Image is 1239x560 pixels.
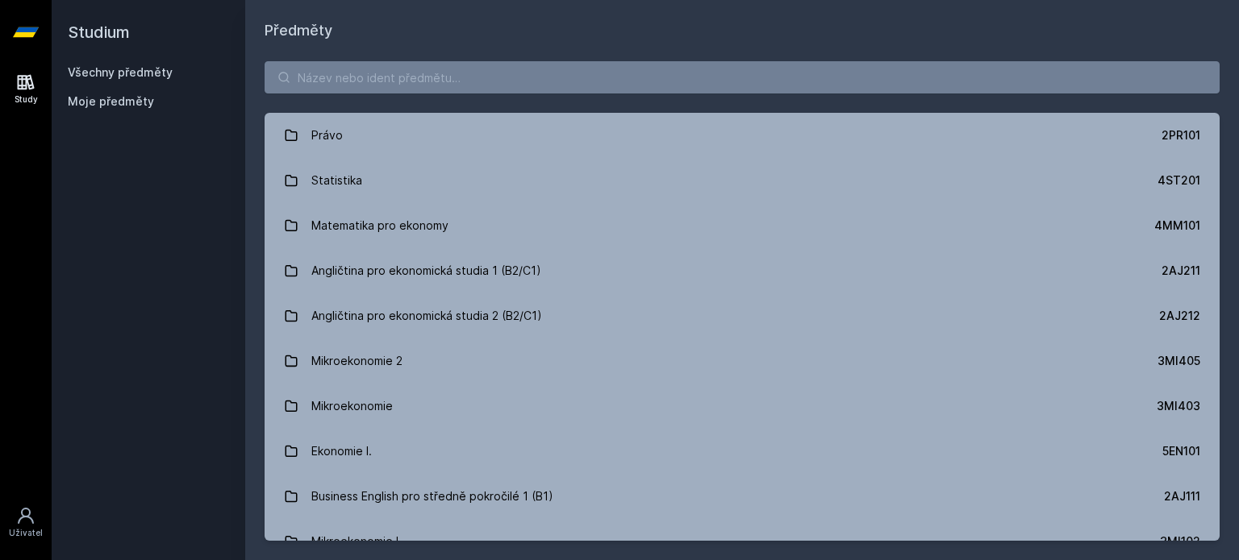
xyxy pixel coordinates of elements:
[311,119,343,151] div: Právo
[1157,398,1200,414] div: 3MI403
[311,390,393,422] div: Mikroekonomie
[311,525,398,558] div: Mikroekonomie I
[265,203,1220,248] a: Matematika pro ekonomy 4MM101
[1164,488,1200,504] div: 2AJ111
[265,113,1220,158] a: Právo 2PR101
[311,480,553,512] div: Business English pro středně pokročilé 1 (B1)
[68,93,154,110] span: Moje předměty
[311,255,541,287] div: Angličtina pro ekonomická studia 1 (B2/C1)
[265,158,1220,203] a: Statistika 4ST201
[1162,127,1200,143] div: 2PR101
[15,93,38,106] div: Study
[311,164,362,197] div: Statistika
[9,527,43,539] div: Uživatel
[3,498,48,547] a: Uživatel
[311,300,542,332] div: Angličtina pro ekonomická studia 2 (B2/C1)
[1162,443,1200,459] div: 5EN101
[265,429,1220,474] a: Ekonomie I. 5EN101
[265,61,1220,93] input: Název nebo ident předmětu…
[1158,353,1200,369] div: 3MI405
[311,209,448,242] div: Matematika pro ekonomy
[1154,218,1200,234] div: 4MM101
[265,248,1220,293] a: Angličtina pro ekonomická studia 1 (B2/C1) 2AJ211
[1158,172,1200,189] div: 4ST201
[1162,263,1200,279] div: 2AJ211
[1159,308,1200,324] div: 2AJ212
[1160,533,1200,550] div: 3MI102
[265,19,1220,42] h1: Předměty
[68,65,173,79] a: Všechny předměty
[265,338,1220,384] a: Mikroekonomie 2 3MI405
[265,474,1220,519] a: Business English pro středně pokročilé 1 (B1) 2AJ111
[311,435,372,467] div: Ekonomie I.
[311,345,403,377] div: Mikroekonomie 2
[3,64,48,114] a: Study
[265,384,1220,429] a: Mikroekonomie 3MI403
[265,293,1220,338] a: Angličtina pro ekonomická studia 2 (B2/C1) 2AJ212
